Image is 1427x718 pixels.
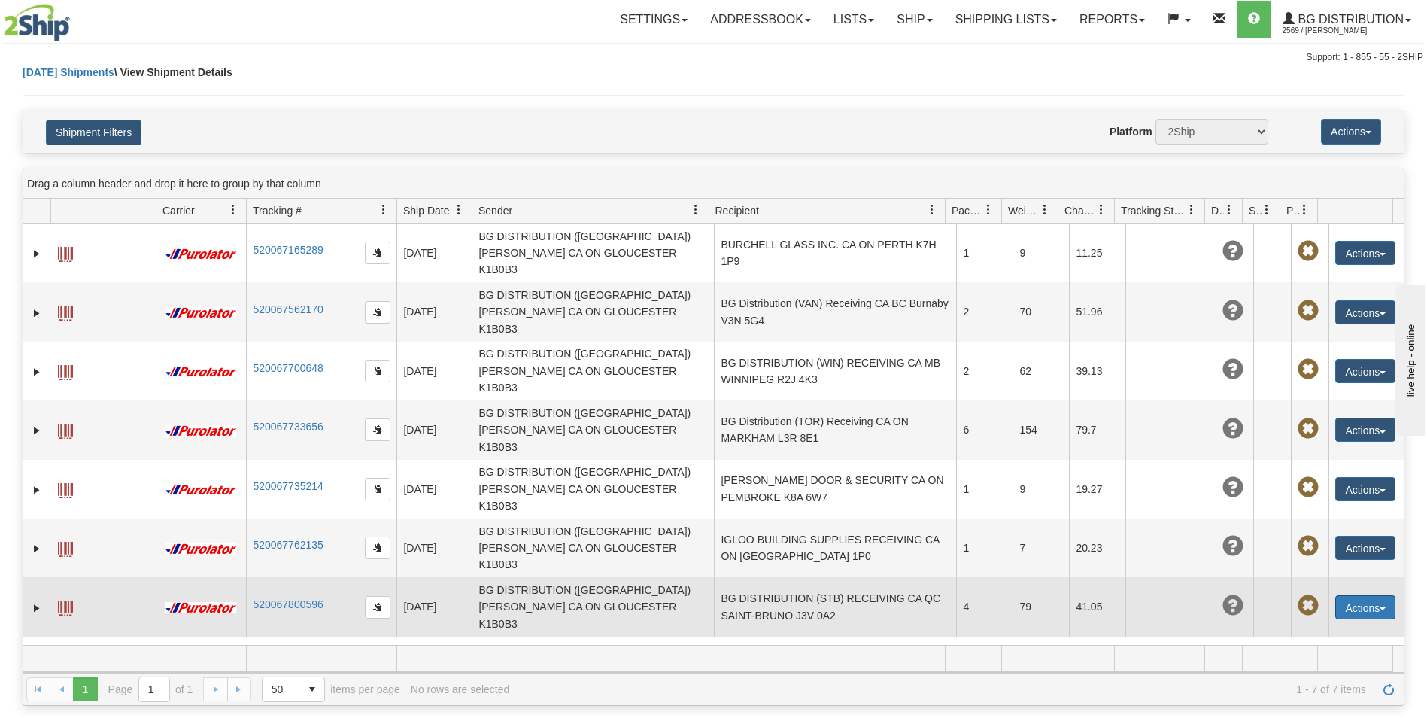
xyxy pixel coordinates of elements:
a: 520067800596 [253,598,323,610]
td: [DATE] [396,224,472,282]
span: Packages [952,203,983,218]
div: grid grouping header [23,169,1404,199]
td: [DATE] [396,342,472,400]
a: 520067733656 [253,421,323,433]
img: 11 - Purolator [162,543,239,555]
td: BG DISTRIBUTION (WIN) RECEIVING CA MB WINNIPEG R2J 4K3 [714,342,956,400]
span: Tracking # [253,203,302,218]
a: Expand [29,423,44,438]
button: Copy to clipboard [365,301,390,324]
span: Carrier [162,203,195,218]
td: 19.27 [1069,460,1125,519]
img: 11 - Purolator [162,367,239,378]
span: Unknown [1222,477,1243,498]
td: [PERSON_NAME] DOOR & SECURITY CA ON PEMBROKE K8A 6W7 [714,460,956,519]
td: 51.96 [1069,282,1125,341]
td: [DATE] [396,577,472,636]
a: [DATE] Shipments [23,66,114,78]
img: 11 - Purolator [162,485,239,496]
td: [DATE] [396,460,472,519]
button: Actions [1321,119,1381,145]
button: Copy to clipboard [365,242,390,264]
span: Sender [478,203,512,218]
div: No rows are selected [411,683,510,695]
img: 11 - Purolator [162,248,239,260]
a: Label [58,476,73,500]
label: Platform [1110,124,1152,139]
td: BURCHELL GLASS INC. CA ON PERTH K7H 1P9 [714,224,956,282]
a: Addressbook [699,1,822,38]
td: 4 [956,577,1013,636]
a: Label [58,535,73,559]
iframe: chat widget [1392,282,1425,436]
span: Delivery Status [1211,203,1224,218]
span: Ship Date [403,203,449,218]
span: Pickup Not Assigned [1298,595,1319,616]
div: Support: 1 - 855 - 55 - 2SHIP [4,51,1423,64]
span: Unknown [1222,359,1243,380]
span: Tracking Status [1121,203,1186,218]
a: Carrier filter column settings [220,197,246,223]
a: Expand [29,306,44,321]
a: Expand [29,246,44,261]
a: 520067762135 [253,539,323,551]
a: Expand [29,541,44,556]
img: logo2569.jpg [4,4,70,41]
td: BG DISTRIBUTION ([GEOGRAPHIC_DATA]) [PERSON_NAME] CA ON GLOUCESTER K1B0B3 [472,400,714,459]
span: Charge [1064,203,1096,218]
a: Ship [885,1,943,38]
td: 41.05 [1069,577,1125,636]
a: Tracking # filter column settings [371,197,396,223]
span: Pickup Not Assigned [1298,477,1319,498]
span: Page 1 [73,677,97,701]
span: Unknown [1222,418,1243,440]
button: Copy to clipboard [365,418,390,441]
td: BG DISTRIBUTION ([GEOGRAPHIC_DATA]) [PERSON_NAME] CA ON GLOUCESTER K1B0B3 [472,282,714,341]
span: Weight [1008,203,1040,218]
td: 2 [956,282,1013,341]
span: Pickup Not Assigned [1298,418,1319,440]
span: Unknown [1222,595,1243,616]
button: Copy to clipboard [365,537,390,559]
a: Expand [29,482,44,497]
a: 520067735214 [253,480,323,492]
td: [DATE] [396,519,472,577]
a: Expand [29,601,44,616]
td: 1 [956,460,1013,519]
a: Packages filter column settings [976,197,1001,223]
img: 11 - Purolator [162,307,239,318]
span: 2569 / [PERSON_NAME] [1283,23,1395,38]
a: 520067700648 [253,362,323,374]
a: BG Distribution 2569 / [PERSON_NAME] [1271,1,1422,38]
a: 520067165289 [253,244,323,256]
td: [DATE] [396,400,472,459]
span: items per page [262,677,400,702]
td: 9 [1013,224,1069,282]
div: live help - online [11,13,139,24]
button: Shipment Filters [46,120,141,145]
span: Pickup Not Assigned [1298,300,1319,321]
a: Expand [29,364,44,379]
button: Actions [1335,241,1395,265]
a: Shipping lists [944,1,1068,38]
a: Sender filter column settings [683,197,709,223]
a: Delivery Status filter column settings [1216,197,1242,223]
button: Actions [1335,359,1395,383]
span: Page sizes drop down [262,677,325,702]
td: BG Distribution (VAN) Receiving CA BC Burnaby V3N 5G4 [714,282,956,341]
a: Label [58,594,73,618]
span: Unknown [1222,241,1243,262]
td: 7 [1013,519,1069,577]
span: Recipient [715,203,759,218]
a: Label [58,299,73,323]
td: 20.23 [1069,519,1125,577]
button: Actions [1335,300,1395,324]
td: 9 [1013,460,1069,519]
td: BG DISTRIBUTION ([GEOGRAPHIC_DATA]) [PERSON_NAME] CA ON GLOUCESTER K1B0B3 [472,519,714,577]
a: Tracking Status filter column settings [1179,197,1204,223]
td: 2 [956,342,1013,400]
td: 39.13 [1069,342,1125,400]
input: Page 1 [139,677,169,701]
td: 79.7 [1069,400,1125,459]
span: \ View Shipment Details [114,66,232,78]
